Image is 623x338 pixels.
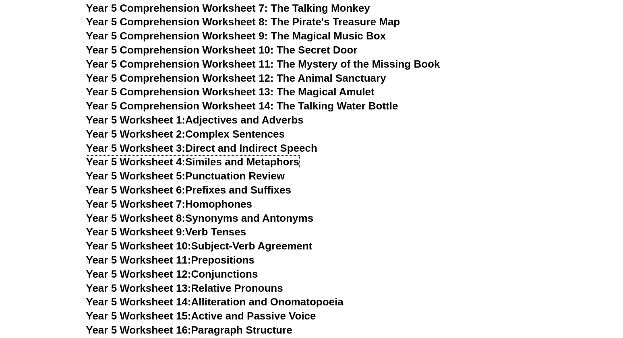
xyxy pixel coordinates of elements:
[86,268,191,280] span: Year 5 Worksheet 12:
[86,2,370,14] a: Year 5 Comprehension Worksheet 7: The Talking Monkey
[86,128,285,140] a: Year 5 Worksheet 2:Complex Sentences
[86,282,283,294] a: Year 5 Worksheet 13:Relative Pronouns
[489,247,623,338] iframe: Chat Widget
[86,254,255,266] a: Year 5 Worksheet 11:Prepositions
[86,128,186,140] span: Year 5 Worksheet 2:
[86,184,291,196] a: Year 5 Worksheet 6:Prefixes and Suffixes
[86,170,285,182] a: Year 5 Worksheet 5:Punctuation Review
[86,30,386,42] a: Year 5 Comprehension Worksheet 9: The Magical Music Box
[86,184,186,196] span: Year 5 Worksheet 6:
[86,198,253,210] a: Year 5 Worksheet 7:Homophones
[86,142,317,154] a: Year 5 Worksheet 3:Direct and Indirect Speech
[86,86,375,98] a: Year 5 Comprehension Worksheet 13: The Magical Amulet
[86,142,186,154] span: Year 5 Worksheet 3:
[86,198,186,210] span: Year 5 Worksheet 7:
[86,58,440,70] a: Year 5 Comprehension Worksheet 11: The Mystery of the Missing Book
[86,282,191,294] span: Year 5 Worksheet 13:
[86,212,314,224] a: Year 5 Worksheet 8:Synonyms and Antonyms
[86,212,186,224] span: Year 5 Worksheet 8:
[86,100,398,112] a: Year 5 Comprehension Worksheet 14: The Talking Water Bottle
[86,16,400,28] a: Year 5 Comprehension Worksheet 8: The Pirate's Treasure Map
[86,72,386,84] a: Year 5 Comprehension Worksheet 12: The Animal Sanctuary
[86,240,313,252] a: Year 5 Worksheet 10:Subject-Verb Agreement
[86,156,300,168] a: Year 5 Worksheet 4:Similes and Metaphors
[86,114,304,126] a: Year 5 Worksheet 1:Adjectives and Adverbs
[86,296,191,308] span: Year 5 Worksheet 14:
[86,240,191,252] span: Year 5 Worksheet 10:
[86,254,191,266] span: Year 5 Worksheet 11:
[86,44,358,56] a: Year 5 Comprehension Worksheet 10: The Secret Door
[86,156,186,168] span: Year 5 Worksheet 4:
[86,296,344,308] a: Year 5 Worksheet 14:Alliteration and Onomatopoeia
[86,324,292,336] a: Year 5 Worksheet 16:Paragraph Structure
[86,268,258,280] a: Year 5 Worksheet 12:Conjunctions
[86,324,191,336] span: Year 5 Worksheet 16:
[86,170,186,182] span: Year 5 Worksheet 5:
[86,226,246,238] a: Year 5 Worksheet 9:Verb Tenses
[86,310,316,322] a: Year 5 Worksheet 15:Active and Passive Voice
[86,226,186,238] span: Year 5 Worksheet 9:
[86,114,186,126] span: Year 5 Worksheet 1:
[86,310,191,322] span: Year 5 Worksheet 15:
